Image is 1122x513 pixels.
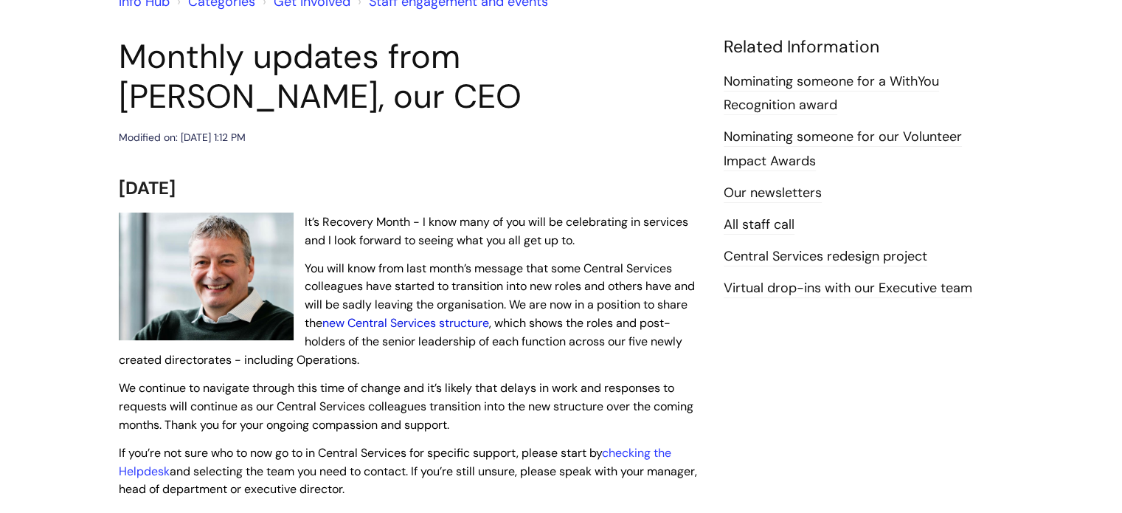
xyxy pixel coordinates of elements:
span: [DATE] [119,176,176,199]
span: We continue to navigate through this time of change and it’s likely that delays in work and respo... [119,380,693,433]
a: Nominating someone for a WithYou Recognition award [724,72,939,115]
a: Central Services redesign project [724,247,927,266]
h1: Monthly updates from [PERSON_NAME], our CEO [119,37,702,117]
img: WithYou Chief Executive Simon Phillips pictured looking at the camera and smiling [119,213,294,341]
a: Our newsletters [724,184,822,203]
a: checking the Helpdesk [119,445,671,479]
div: Modified on: [DATE] 1:12 PM [119,128,246,147]
a: Virtual drop-ins with our Executive team [724,279,972,298]
span: You will know from last month’s message that some Central Services colleagues have started to tra... [119,261,695,368]
span: If you’re not sure who to now go to in Central Services for specific support, please start by and... [119,445,697,497]
a: new Central Services structure [322,315,489,331]
a: Nominating someone for our Volunteer Impact Awards [724,128,962,171]
h4: Related Information [724,37,1004,58]
span: It’s Recovery Month - I know many of you will be celebrating in services and I look forward to se... [305,214,688,248]
a: All staff call [724,216,794,235]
